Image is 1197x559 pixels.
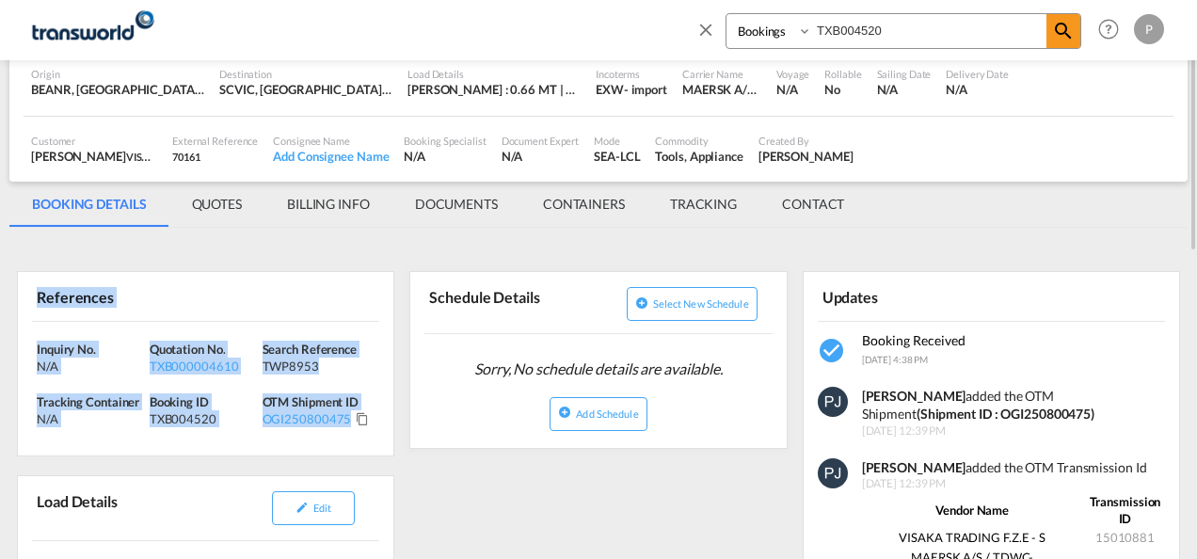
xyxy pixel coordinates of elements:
strong: Vendor Name [935,503,1009,518]
span: Quotation No. [150,342,226,357]
div: N/A [877,81,932,98]
div: TXB000004610 [150,358,258,375]
div: - import [624,81,667,98]
md-icon: icon-close [695,19,716,40]
span: Inquiry No. [37,342,96,357]
strong: Transmission ID [1090,494,1161,526]
div: [PERSON_NAME] [31,148,157,165]
div: [PERSON_NAME] : 0.66 MT | Volumetric Wt : 4.02 CBM | Chargeable Wt : 4.02 W/M [407,81,581,98]
button: icon-pencilEdit [272,491,355,525]
div: Mode [594,134,640,148]
button: icon-plus-circleSelect new schedule [627,287,758,321]
span: [DATE] 12:39 PM [862,423,1167,439]
div: Created By [758,134,854,148]
div: BEANR, Antwerp, Belgium, Western Europe, Europe [31,81,204,98]
div: References [32,279,202,312]
input: Enter Booking ID, Reference ID, Order ID [812,14,1046,47]
div: Add Consignee Name [273,148,389,165]
strong: (Shipment ID : OGI250800475) [917,406,1094,422]
span: Booking Received [862,332,966,348]
img: 9seF9gAAAAGSURBVAMAowvrW6TakD8AAAAASUVORK5CYII= [818,458,848,488]
md-icon: icon-magnify [1052,20,1075,42]
div: Destination [219,67,392,81]
span: VISAKA TRADING F.Z.E [126,149,233,164]
md-tab-item: QUOTES [169,182,264,227]
div: added the OTM Shipment [862,387,1167,423]
span: Select new schedule [653,297,749,310]
img: 9seF9gAAAAGSURBVAMAowvrW6TakD8AAAAASUVORK5CYII= [818,387,848,417]
span: Booking ID [150,394,209,409]
span: Sorry, No schedule details are available. [467,351,730,387]
div: Booking Specialist [404,134,486,148]
md-icon: icon-pencil [295,501,309,514]
div: Tools, Appliance [655,148,742,165]
span: Search Reference [263,342,357,357]
span: icon-magnify [1046,14,1080,48]
div: Sailing Date [877,67,932,81]
span: Add Schedule [576,407,638,420]
div: TXB004520 [150,410,258,427]
div: N/A [37,358,145,375]
button: icon-plus-circleAdd Schedule [550,397,646,431]
div: Consignee Name [273,134,389,148]
div: Load Details [407,67,581,81]
md-icon: icon-plus-circle [558,406,571,419]
md-tab-item: BILLING INFO [264,182,392,227]
md-tab-item: CONTACT [759,182,867,227]
div: External Reference [172,134,258,148]
span: Tracking Container [37,394,139,409]
div: Origin [31,67,204,81]
div: Load Details [32,484,125,533]
div: Document Expert [502,134,580,148]
div: Customer [31,134,157,148]
span: Help [1093,13,1125,45]
span: [DATE] 4:38 PM [862,354,929,365]
div: P [1134,14,1164,44]
div: TWP8953 [263,358,371,375]
md-tab-item: CONTAINERS [520,182,647,227]
div: Help [1093,13,1134,47]
div: N/A [404,148,486,165]
span: icon-close [695,13,726,58]
div: Rollable [824,67,861,81]
div: N/A [37,410,145,427]
md-icon: Click to Copy [356,412,369,425]
div: SEA-LCL [594,148,640,165]
div: Pratik Jaiswal [758,148,854,165]
md-icon: icon-checkbox-marked-circle [818,336,848,366]
div: Commodity [655,134,742,148]
strong: [PERSON_NAME] [862,388,966,404]
div: Voyage [776,67,809,81]
td: 15010881 [1083,528,1167,547]
div: MAERSK A/S / TDWC-DUBAI [682,81,761,98]
img: f753ae806dec11f0841701cdfdf085c0.png [28,8,155,51]
div: EXW [596,81,624,98]
md-icon: icon-plus-circle [635,296,648,310]
div: Incoterms [596,67,667,81]
span: 70161 [172,151,200,163]
md-tab-item: DOCUMENTS [392,182,520,227]
md-tab-item: TRACKING [647,182,759,227]
div: Carrier Name [682,67,761,81]
span: OTM Shipment ID [263,394,359,409]
md-tab-item: BOOKING DETAILS [9,182,169,227]
span: [DATE] 12:39 PM [862,476,1167,492]
div: OGI250800475 [263,410,352,427]
div: N/A [946,81,1009,98]
span: Edit [313,502,331,514]
div: No [824,81,861,98]
div: N/A [502,148,580,165]
body: Editor, editor8 [19,19,327,39]
div: SCVIC, Victoria, Seychelles, Eastern Africa, Africa [219,81,392,98]
md-pagination-wrapper: Use the left and right arrow keys to navigate between tabs [9,182,867,227]
div: Delivery Date [946,67,1009,81]
td: VISAKA TRADING F.Z.E - S [862,528,1083,547]
div: N/A [776,81,809,98]
div: Schedule Details [424,279,595,326]
div: Updates [818,279,988,312]
div: added the OTM Transmission Id [862,458,1167,477]
strong: [PERSON_NAME] [862,459,966,475]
